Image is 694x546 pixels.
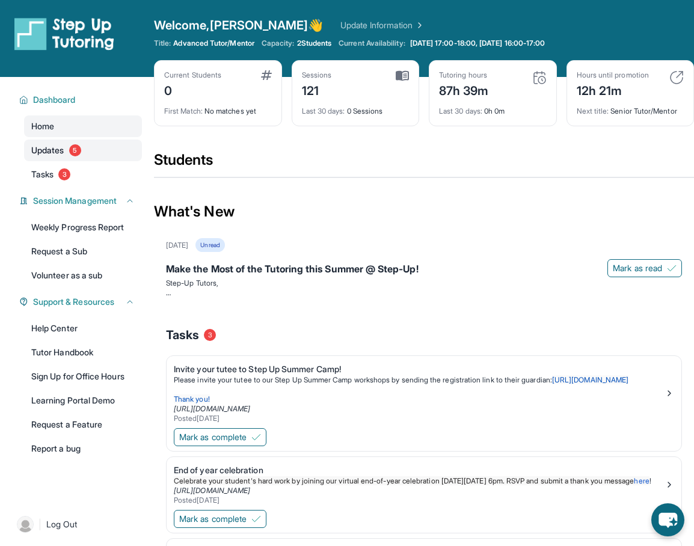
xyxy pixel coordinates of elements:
[251,432,261,442] img: Mark as complete
[439,80,489,99] div: 87h 39m
[174,363,665,375] div: Invite your tutee to Step Up Summer Camp!
[173,38,254,48] span: Advanced Tutor/Mentor
[552,375,628,384] a: [URL][DOMAIN_NAME]
[302,106,345,115] span: Last 30 days :
[24,317,142,339] a: Help Center
[174,495,665,505] div: Posted [DATE]
[28,195,135,207] button: Session Management
[262,38,295,48] span: Capacity:
[167,457,681,508] a: End of year celebrationCelebrate your student's hard work by joining our virtual end-of-year cele...
[302,99,410,116] div: 0 Sessions
[154,38,171,48] span: Title:
[251,514,261,524] img: Mark as complete
[31,120,54,132] span: Home
[174,464,665,476] div: End of year celebration
[339,38,405,48] span: Current Availability:
[46,518,78,530] span: Log Out
[166,278,682,288] p: Step-Up Tutors,
[24,265,142,286] a: Volunteer as a sub
[31,144,64,156] span: Updates
[174,510,266,528] button: Mark as complete
[174,476,634,485] span: Celebrate your student's hard work by joining our virtual end-of-year celebration [DATE][DATE] 6p...
[634,476,649,485] a: here
[28,296,135,308] button: Support & Resources
[302,80,332,99] div: 121
[577,80,649,99] div: 12h 21m
[24,366,142,387] a: Sign Up for Office Hours
[410,38,545,48] span: [DATE] 17:00-18:00, [DATE] 16:00-17:00
[613,262,662,274] span: Mark as read
[174,394,210,403] span: Thank you!
[24,414,142,435] a: Request a Feature
[302,70,332,80] div: Sessions
[261,70,272,80] img: card
[413,19,425,31] img: Chevron Right
[195,238,224,252] div: Unread
[38,517,41,532] span: |
[24,438,142,459] a: Report a bug
[532,70,547,85] img: card
[408,38,548,48] a: [DATE] 17:00-18:00, [DATE] 16:00-17:00
[31,168,54,180] span: Tasks
[174,486,250,495] a: [URL][DOMAIN_NAME]
[24,342,142,363] a: Tutor Handbook
[577,99,684,116] div: Senior Tutor/Mentor
[58,168,70,180] span: 3
[167,356,681,426] a: Invite your tutee to Step Up Summer Camp!Please invite your tutee to our Step Up Summer Camp work...
[166,327,199,343] span: Tasks
[154,185,694,238] div: What's New
[667,263,677,273] img: Mark as read
[33,195,117,207] span: Session Management
[164,70,221,80] div: Current Students
[577,70,649,80] div: Hours until promotion
[17,516,34,533] img: user-img
[164,80,221,99] div: 0
[174,414,665,423] div: Posted [DATE]
[69,144,81,156] span: 5
[607,259,682,277] button: Mark as read
[439,106,482,115] span: Last 30 days :
[164,99,272,116] div: No matches yet
[297,38,332,48] span: 2 Students
[154,17,324,34] span: Welcome, [PERSON_NAME] 👋
[164,106,203,115] span: First Match :
[24,216,142,238] a: Weekly Progress Report
[174,404,250,413] a: [URL][DOMAIN_NAME]
[28,94,135,106] button: Dashboard
[396,70,409,81] img: card
[14,17,114,51] img: logo
[24,115,142,137] a: Home
[669,70,684,85] img: card
[174,375,665,385] p: Please invite your tutee to our Step Up Summer Camp workshops by sending the registration link to...
[340,19,425,31] a: Update Information
[651,503,684,536] button: chat-button
[24,241,142,262] a: Request a Sub
[174,428,266,446] button: Mark as complete
[179,431,247,443] span: Mark as complete
[439,99,547,116] div: 0h 0m
[33,296,114,308] span: Support & Resources
[24,390,142,411] a: Learning Portal Demo
[24,164,142,185] a: Tasks3
[204,329,216,341] span: 3
[439,70,489,80] div: Tutoring hours
[12,511,142,538] a: |Log Out
[166,241,188,250] div: [DATE]
[577,106,609,115] span: Next title :
[154,150,694,177] div: Students
[166,262,682,278] div: Make the Most of the Tutoring this Summer @ Step-Up!
[174,476,665,486] p: !
[179,513,247,525] span: Mark as complete
[33,94,76,106] span: Dashboard
[24,140,142,161] a: Updates5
